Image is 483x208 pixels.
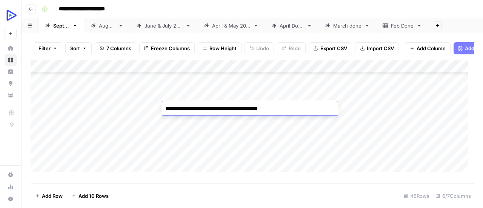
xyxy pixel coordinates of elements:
[318,18,376,33] a: March done
[400,190,432,202] div: 45 Rows
[5,193,17,205] button: Help + Support
[84,18,130,33] a: [DATE]
[309,42,352,54] button: Export CSV
[53,22,69,29] div: [DATE]
[417,45,446,52] span: Add Column
[78,192,109,200] span: Add 10 Rows
[280,22,304,29] div: April Done
[5,66,17,78] a: Insights
[198,42,241,54] button: Row Height
[376,18,428,33] a: Feb Done
[355,42,399,54] button: Import CSV
[277,42,306,54] button: Redo
[42,192,63,200] span: Add Row
[197,18,265,33] a: [DATE] & [DATE]
[367,45,394,52] span: Import CSV
[212,22,250,29] div: [DATE] & [DATE]
[5,77,17,89] a: Opportunities
[65,42,92,54] button: Sort
[432,190,474,202] div: 6/7 Columns
[320,45,347,52] span: Export CSV
[5,9,18,22] img: OpenReplay Logo
[289,45,301,52] span: Redo
[5,54,17,66] a: Browse
[95,42,136,54] button: 7 Columns
[5,42,17,54] a: Home
[99,22,115,29] div: [DATE]
[130,18,197,33] a: [DATE] & [DATE]
[139,42,195,54] button: Freeze Columns
[5,6,17,25] button: Workspace: OpenReplay
[5,169,17,181] a: Settings
[391,22,414,29] div: Feb Done
[67,190,113,202] button: Add 10 Rows
[38,18,84,33] a: [DATE]
[405,42,451,54] button: Add Column
[256,45,269,52] span: Undo
[145,22,183,29] div: [DATE] & [DATE]
[5,89,17,101] a: Your Data
[31,190,67,202] button: Add Row
[151,45,190,52] span: Freeze Columns
[333,22,361,29] div: March done
[70,45,80,52] span: Sort
[245,42,274,54] button: Undo
[34,42,62,54] button: Filter
[5,181,17,193] a: Usage
[265,18,318,33] a: April Done
[38,45,51,52] span: Filter
[209,45,237,52] span: Row Height
[106,45,131,52] span: 7 Columns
